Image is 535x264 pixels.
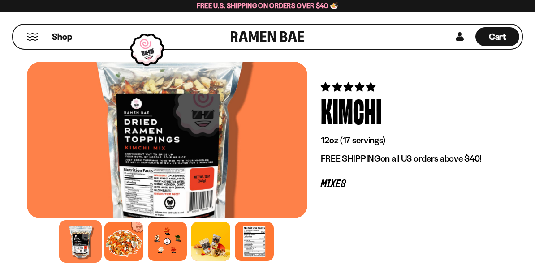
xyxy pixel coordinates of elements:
div: Kimchi [321,94,382,127]
div: Cart [475,25,519,49]
span: Cart [489,31,506,42]
a: Shop [52,27,72,46]
strong: FREE SHIPPING [321,153,380,164]
p: Mixes [321,180,495,188]
p: on all US orders above $40! [321,153,495,164]
span: Shop [52,31,72,43]
p: 12oz (17 servings) [321,135,495,146]
span: 4.76 stars [321,81,377,93]
button: Mobile Menu Trigger [26,33,39,41]
span: Free U.S. Shipping on Orders over $40 🍜 [197,1,339,10]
